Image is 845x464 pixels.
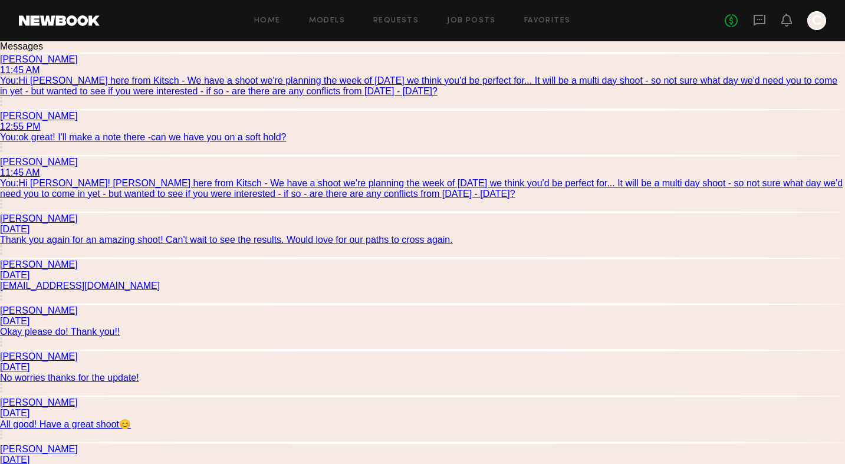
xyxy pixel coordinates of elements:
a: Job Posts [447,17,496,25]
a: Home [254,17,281,25]
a: Requests [373,17,419,25]
a: Models [309,17,345,25]
a: C [807,11,826,30]
a: Favorites [524,17,571,25]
